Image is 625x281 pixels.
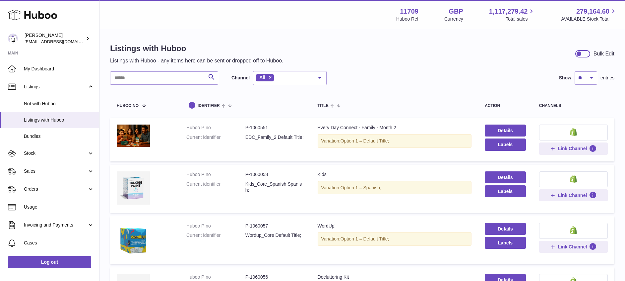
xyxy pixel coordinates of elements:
[245,232,304,238] dd: Wordup_Core Default Title;
[539,142,608,154] button: Link Channel
[485,139,526,150] button: Labels
[449,7,463,16] strong: GBP
[539,189,608,201] button: Link Channel
[341,185,381,190] span: Option 1 = Spanish;
[318,223,472,229] div: WordUp!
[318,232,472,246] div: Variation:
[231,75,250,81] label: Channel
[186,232,245,238] dt: Current identifier
[396,16,418,22] div: Huboo Ref
[110,57,283,64] p: Listings with Huboo - any items here can be sent or dropped off to Huboo.
[489,7,528,16] span: 1,117,279.42
[594,50,614,57] div: Bulk Edit
[245,171,304,178] dd: P-1060058
[561,16,617,22] span: AVAILABLE Stock Total
[570,226,577,234] img: shopify-small.png
[341,138,389,143] span: Option 1 = Default Title;
[318,134,472,148] div: Variation:
[24,186,87,192] span: Orders
[24,117,94,123] span: Listings with Huboo
[186,134,245,140] dt: Current identifier
[25,32,84,45] div: [PERSON_NAME]
[400,7,418,16] strong: 11709
[259,75,265,80] span: All
[186,274,245,280] dt: Huboo P no
[245,181,304,194] dd: Kids_Core_Spanish Spanish;
[570,128,577,136] img: shopify-small.png
[8,256,91,268] a: Log out
[600,75,614,81] span: entries
[110,43,283,54] h1: Listings with Huboo
[186,223,245,229] dt: Huboo P no
[318,181,472,195] div: Variation:
[558,145,587,151] span: Link Channel
[24,240,94,246] span: Cases
[117,125,150,147] img: Every Day Connect - Family - Month 2
[245,223,304,229] dd: P-1060057
[444,16,463,22] div: Currency
[576,7,609,16] span: 279,164.60
[24,222,87,228] span: Invoicing and Payments
[558,192,587,198] span: Link Channel
[24,204,94,210] span: Usage
[318,274,472,280] div: Decluttering Kit
[485,237,526,249] button: Labels
[485,185,526,197] button: Labels
[117,171,150,205] img: Kids
[117,223,150,256] img: WordUp!
[570,175,577,183] img: shopify-small.png
[485,223,526,235] a: Details
[561,7,617,22] a: 279,164.60 AVAILABLE Stock Total
[24,133,94,140] span: Bundles
[198,104,220,108] span: identifier
[539,104,608,108] div: channels
[559,75,571,81] label: Show
[24,150,87,156] span: Stock
[485,104,526,108] div: action
[245,274,304,280] dd: P-1060056
[485,125,526,137] a: Details
[117,104,139,108] span: Huboo no
[489,7,535,22] a: 1,117,279.42 Total sales
[506,16,535,22] span: Total sales
[186,125,245,131] dt: Huboo P no
[318,125,472,131] div: Every Day Connect - Family - Month 2
[24,66,94,72] span: My Dashboard
[24,101,94,107] span: Not with Huboo
[318,171,472,178] div: Kids
[8,34,18,44] img: internalAdmin-11709@internal.huboo.com
[341,236,389,241] span: Option 1 = Default Title;
[245,125,304,131] dd: P-1060551
[318,104,329,108] span: title
[24,84,87,90] span: Listings
[558,244,587,250] span: Link Channel
[186,171,245,178] dt: Huboo P no
[245,134,304,140] dd: EDC_Family_2 Default Title;
[485,171,526,183] a: Details
[25,39,97,44] span: [EMAIL_ADDRESS][DOMAIN_NAME]
[539,241,608,253] button: Link Channel
[24,168,87,174] span: Sales
[186,181,245,194] dt: Current identifier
